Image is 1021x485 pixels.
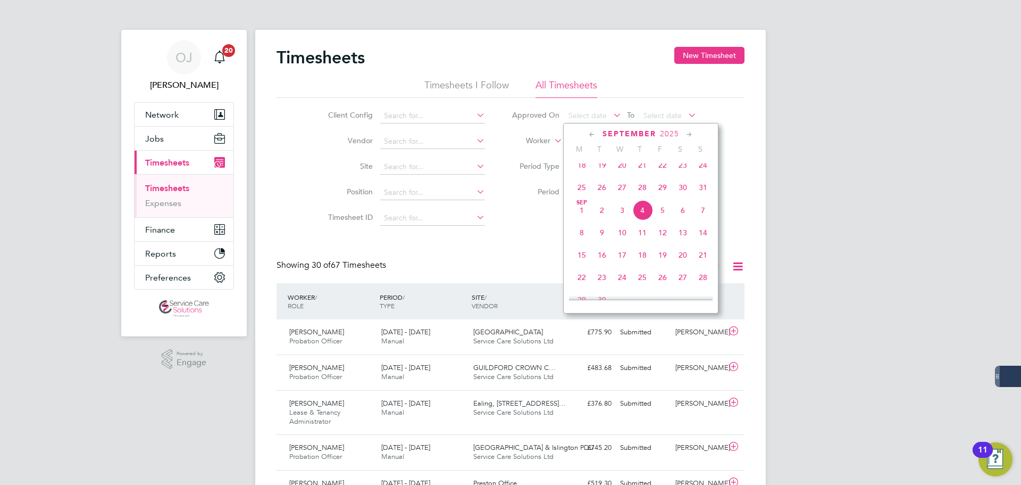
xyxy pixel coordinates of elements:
[693,267,713,287] span: 28
[632,223,652,243] span: 11
[650,144,670,154] span: F
[145,198,181,208] a: Expenses
[572,155,592,175] span: 18
[602,129,656,138] span: September
[135,218,233,241] button: Finance
[693,223,713,243] span: 14
[473,399,566,408] span: Ealing, [STREET_ADDRESS]…
[612,245,632,265] span: 17
[572,245,592,265] span: 15
[632,267,652,287] span: 25
[288,301,304,310] span: ROLE
[630,144,650,154] span: T
[612,177,632,198] span: 27
[674,47,744,64] button: New Timesheet
[177,358,206,367] span: Engage
[612,155,632,175] span: 20
[325,187,373,196] label: Position
[381,452,404,461] span: Manual
[592,223,612,243] span: 9
[572,200,592,205] span: Sep
[592,245,612,265] span: 16
[121,30,247,336] nav: Main navigation
[572,290,592,310] span: 29
[135,266,233,289] button: Preferences
[209,40,230,75] a: 20
[632,155,652,175] span: 21
[616,395,671,413] div: Submitted
[315,293,317,301] span: /
[380,185,485,200] input: Search for...
[134,79,234,92] span: Oliver Jefferson
[162,349,207,369] a: Powered byEngage
[135,242,233,265] button: Reports
[381,336,404,346] span: Manual
[473,327,543,336] span: [GEOGRAPHIC_DATA]
[652,267,673,287] span: 26
[512,161,559,171] label: Period Type
[277,260,388,271] div: Showing
[134,40,234,92] a: OJ[PERSON_NAME]
[612,223,632,243] span: 10
[381,443,430,452] span: [DATE] - [DATE]
[289,327,344,336] span: [PERSON_NAME]
[145,158,189,168] span: Timesheets
[145,273,191,283] span: Preferences
[512,110,559,120] label: Approved On
[134,300,234,317] a: Go to home page
[380,134,485,149] input: Search for...
[469,287,561,315] div: SITE
[381,327,430,336] span: [DATE] - [DATE]
[652,200,673,220] span: 5
[473,452,554,461] span: Service Care Solutions Ltd
[473,372,554,381] span: Service Care Solutions Ltd
[312,260,386,270] span: 67 Timesheets
[381,408,404,417] span: Manual
[652,245,673,265] span: 19
[616,324,671,341] div: Submitted
[560,395,616,413] div: £376.80
[660,261,721,272] label: Submitted
[145,134,164,144] span: Jobs
[643,111,682,120] span: Select date
[673,267,693,287] span: 27
[693,155,713,175] span: 24
[592,200,612,220] span: 2
[673,200,693,220] span: 6
[572,200,592,220] span: 1
[673,177,693,198] span: 30
[289,443,344,452] span: [PERSON_NAME]
[572,223,592,243] span: 8
[289,452,342,461] span: Probation Officer
[978,442,1012,476] button: Open Resource Center, 11 new notifications
[175,51,193,64] span: OJ
[473,408,554,417] span: Service Care Solutions Ltd
[177,349,206,358] span: Powered by
[616,359,671,377] div: Submitted
[592,177,612,198] span: 26
[693,245,713,265] span: 21
[673,155,693,175] span: 23
[572,267,592,287] span: 22
[978,450,987,464] div: 11
[693,200,713,220] span: 7
[222,44,235,57] span: 20
[289,372,342,381] span: Probation Officer
[289,399,344,408] span: [PERSON_NAME]
[473,336,554,346] span: Service Care Solutions Ltd
[612,267,632,287] span: 24
[289,363,344,372] span: [PERSON_NAME]
[560,439,616,457] div: £745.20
[473,363,556,372] span: GUILDFORD CROWN C…
[381,399,430,408] span: [DATE] - [DATE]
[673,245,693,265] span: 20
[145,225,175,235] span: Finance
[403,293,405,301] span: /
[325,110,373,120] label: Client Config
[609,144,630,154] span: W
[612,200,632,220] span: 3
[560,324,616,341] div: £775.90
[671,359,726,377] div: [PERSON_NAME]
[377,287,469,315] div: PERIOD
[145,183,189,193] a: Timesheets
